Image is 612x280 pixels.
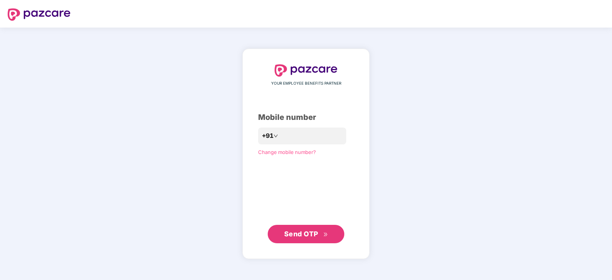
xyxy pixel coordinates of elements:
[273,134,278,138] span: down
[275,64,337,77] img: logo
[284,230,318,238] span: Send OTP
[262,131,273,141] span: +91
[268,225,344,243] button: Send OTPdouble-right
[258,149,316,155] a: Change mobile number?
[323,232,328,237] span: double-right
[258,111,354,123] div: Mobile number
[271,80,341,87] span: YOUR EMPLOYEE BENEFITS PARTNER
[8,8,70,21] img: logo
